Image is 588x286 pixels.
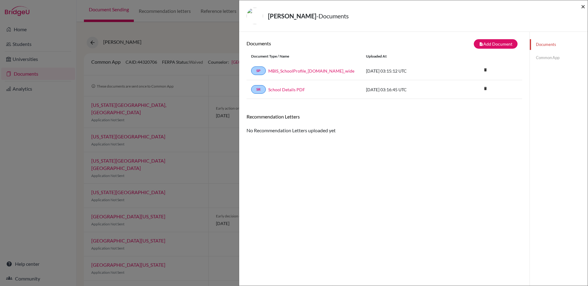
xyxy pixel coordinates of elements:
a: SP [251,66,266,75]
div: [DATE] 03:16:45 UTC [361,86,453,93]
button: Close [581,3,585,10]
a: School Details PDF [268,86,305,93]
strong: [PERSON_NAME] [268,12,316,20]
a: delete [481,85,490,93]
i: delete [481,84,490,93]
span: - Documents [316,12,349,20]
h6: Documents [247,40,384,46]
a: Common App [530,52,588,63]
div: Uploaded at [361,54,453,59]
span: × [581,2,585,11]
i: delete [481,65,490,74]
button: note_addAdd Document [474,39,518,49]
div: Document Type / Name [247,54,361,59]
a: delete [481,66,490,74]
i: note_add [479,42,483,46]
a: SR [251,85,266,94]
a: MBIS_SchoolProfile_[DOMAIN_NAME]_wide [268,68,354,74]
div: No Recommendation Letters uploaded yet [247,114,522,134]
div: [DATE] 03:15:12 UTC [361,68,453,74]
a: Documents [530,39,588,50]
h6: Recommendation Letters [247,114,522,119]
